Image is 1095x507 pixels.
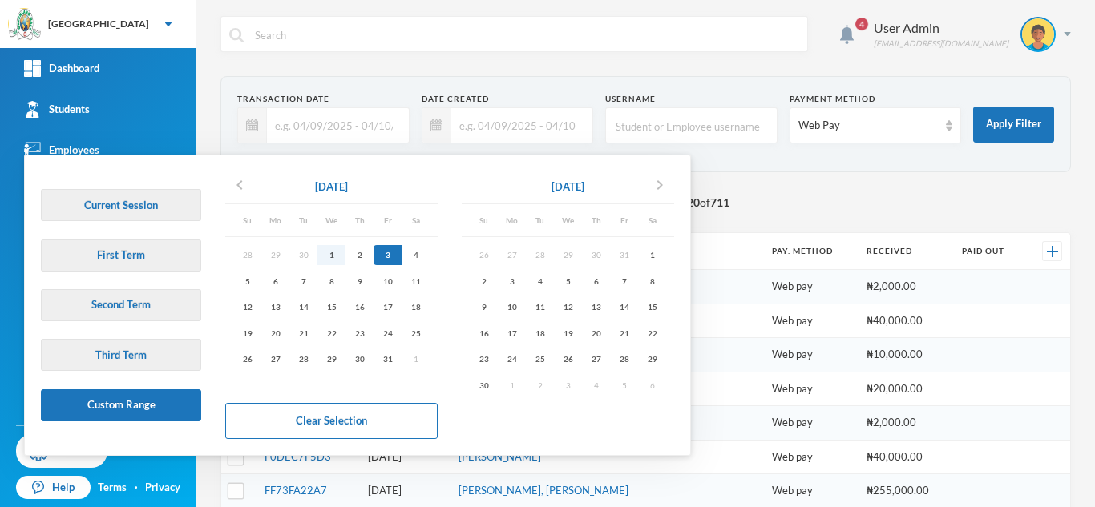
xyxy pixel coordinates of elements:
[374,323,402,343] div: 24
[764,338,859,372] td: Web pay
[345,212,374,228] div: Th
[526,297,554,317] div: 11
[145,480,180,496] a: Privacy
[954,233,1025,270] th: Paid Out
[859,304,955,338] td: ₦40,000.00
[374,212,402,228] div: Fr
[526,212,554,228] div: Tu
[402,271,430,291] div: 11
[345,323,374,343] div: 23
[24,142,99,159] div: Employees
[638,349,666,369] div: 29
[582,212,610,228] div: Th
[874,38,1008,50] div: [EMAIL_ADDRESS][DOMAIN_NAME]
[16,476,91,500] a: Help
[470,271,498,291] div: 2
[48,17,149,31] div: [GEOGRAPHIC_DATA]
[345,271,374,291] div: 9
[790,93,962,105] div: Payment Method
[9,9,41,41] img: logo
[345,297,374,317] div: 16
[1047,246,1058,257] img: +
[374,349,402,369] div: 31
[470,349,498,369] div: 23
[764,270,859,304] td: Web pay
[402,212,430,228] div: Sa
[605,93,778,105] div: Username
[645,175,674,200] button: chevron_right
[41,239,201,272] button: First Term
[267,107,401,143] input: e.g. 04/09/2025 - 04/10/2025
[638,245,666,265] div: 1
[261,271,289,291] div: 6
[638,297,666,317] div: 15
[317,349,345,369] div: 29
[451,107,585,143] input: e.g. 04/09/2025 - 04/10/2025
[315,179,348,195] div: [DATE]
[345,245,374,265] div: 2
[638,271,666,291] div: 8
[710,195,729,209] b: 711
[233,271,261,291] div: 5
[554,297,582,317] div: 12
[554,323,582,343] div: 19
[225,175,254,200] button: chevron_left
[764,233,859,270] th: Pay. Method
[233,212,261,228] div: Su
[610,212,638,228] div: Fr
[470,323,498,343] div: 16
[470,212,498,228] div: Su
[261,297,289,317] div: 13
[973,107,1054,143] button: Apply Filter
[261,323,289,343] div: 20
[229,28,244,42] img: search
[317,323,345,343] div: 22
[498,323,526,343] div: 17
[402,297,430,317] div: 18
[498,297,526,317] div: 10
[859,440,955,474] td: ₦40,000.00
[498,212,526,228] div: Mo
[374,271,402,291] div: 10
[24,60,99,77] div: Dashboard
[41,189,201,221] button: Current Session
[237,93,410,105] div: Transaction Date
[638,212,666,228] div: Sa
[41,289,201,321] button: Second Term
[317,212,345,228] div: We
[253,17,799,53] input: Search
[764,372,859,406] td: Web pay
[554,212,582,228] div: We
[614,108,769,144] input: Student or Employee username
[764,304,859,338] td: Web pay
[289,271,317,291] div: 7
[41,389,201,421] button: Custom Range
[610,349,638,369] div: 28
[402,323,430,343] div: 25
[459,484,628,497] a: [PERSON_NAME], [PERSON_NAME]
[650,175,669,195] i: chevron_right
[233,349,261,369] div: 26
[265,484,327,497] a: FF73FA22A7
[526,323,554,343] div: 18
[526,271,554,291] div: 4
[317,245,345,265] div: 1
[855,18,868,30] span: 4
[582,297,610,317] div: 13
[582,271,610,291] div: 6
[798,118,939,134] div: Web Pay
[41,339,201,371] button: Third Term
[233,297,261,317] div: 12
[874,18,1008,38] div: User Admin
[526,349,554,369] div: 25
[345,349,374,369] div: 30
[230,175,249,195] i: chevron_left
[374,297,402,317] div: 17
[261,212,289,228] div: Mo
[552,179,584,195] div: [DATE]
[317,297,345,317] div: 15
[554,271,582,291] div: 5
[638,323,666,343] div: 22
[289,297,317,317] div: 14
[289,349,317,369] div: 28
